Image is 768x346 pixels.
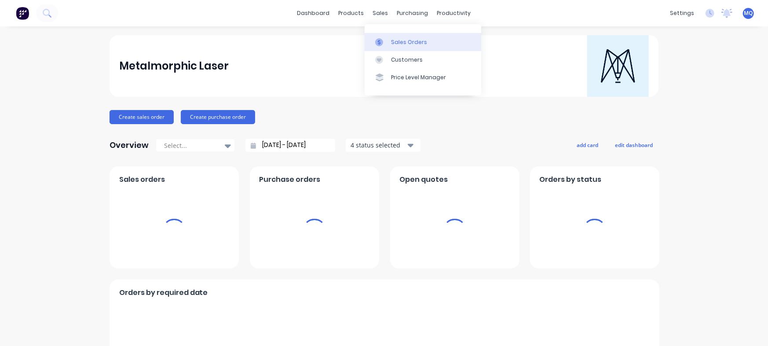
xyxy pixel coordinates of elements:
div: productivity [433,7,475,20]
a: Price Level Manager [365,69,481,86]
span: Orders by status [540,174,602,185]
a: dashboard [293,7,334,20]
div: Customers [391,56,423,64]
span: Open quotes [400,174,448,185]
div: Metalmorphic Laser [119,57,229,75]
button: Create purchase order [181,110,255,124]
div: Sales Orders [391,38,427,46]
img: Metalmorphic Laser [587,35,649,97]
span: Orders by required date [119,287,208,298]
button: 4 status selected [346,139,421,152]
div: 4 status selected [351,140,406,150]
span: MQ [744,9,753,17]
img: Factory [16,7,29,20]
button: add card [571,139,604,151]
a: Customers [365,51,481,69]
a: Sales Orders [365,33,481,51]
div: settings [666,7,699,20]
button: Create sales order [110,110,174,124]
div: purchasing [393,7,433,20]
span: Sales orders [119,174,165,185]
div: products [334,7,369,20]
div: sales [369,7,393,20]
div: Price Level Manager [391,74,446,81]
div: Overview [110,136,149,154]
button: edit dashboard [609,139,658,151]
span: Purchase orders [260,174,321,185]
